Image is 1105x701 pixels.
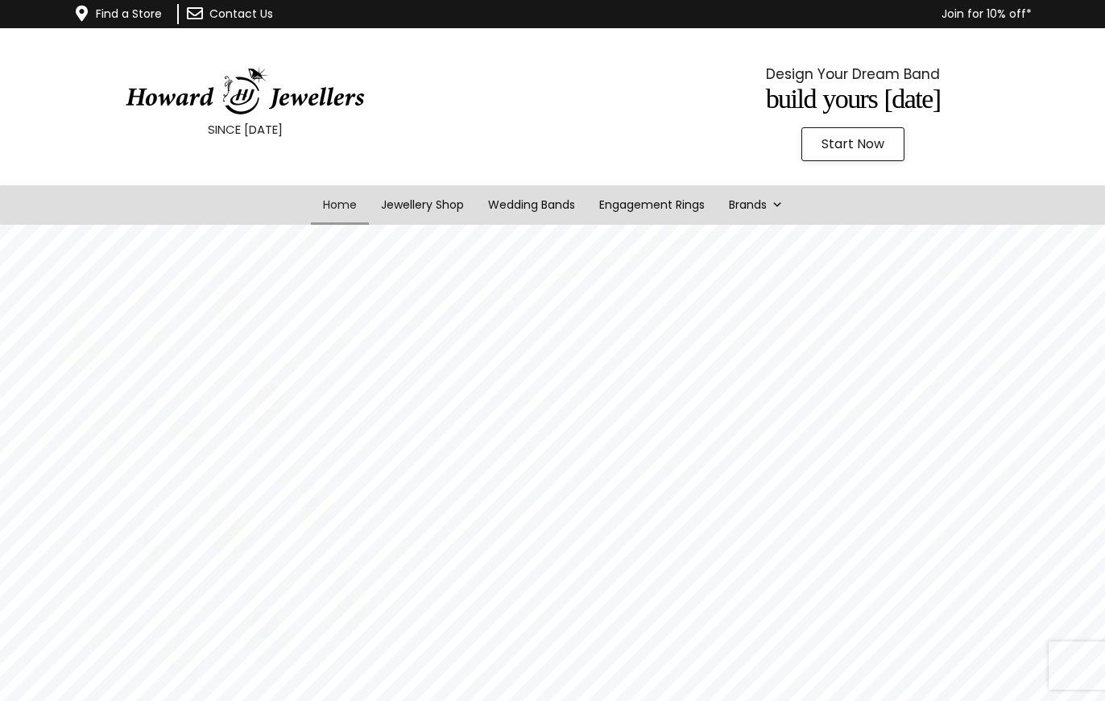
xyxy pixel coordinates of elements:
a: Start Now [801,127,904,161]
a: Contact Us [209,6,273,22]
a: Brands [717,185,795,225]
a: Jewellery Shop [369,185,476,225]
a: Find a Store [96,6,162,22]
a: Home [311,185,369,225]
p: Join for 10% off* [368,4,1032,24]
span: Start Now [822,138,884,151]
p: SINCE [DATE] [40,119,450,140]
span: Build Yours [DATE] [766,84,941,114]
a: Engagement Rings [587,185,717,225]
img: HowardJewellersLogo-04 [124,67,366,115]
p: Design Your Dream Band [648,62,1058,86]
a: Wedding Bands [476,185,587,225]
